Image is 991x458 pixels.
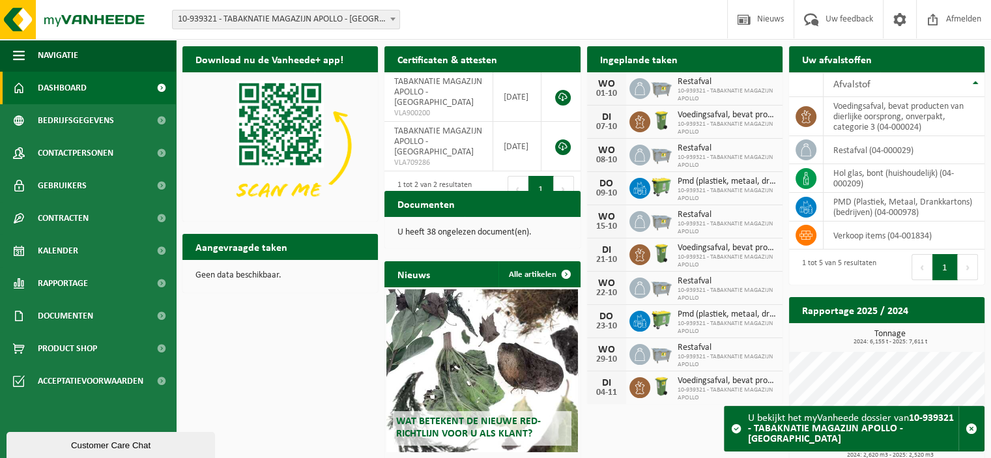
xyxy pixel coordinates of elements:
h2: Documenten [384,191,468,216]
h2: Ingeplande taken [587,46,691,72]
div: 09-10 [594,189,620,198]
div: 04-11 [594,388,620,397]
span: Gebruikers [38,169,87,202]
img: Download de VHEPlus App [182,72,378,219]
iframe: chat widget [7,429,218,458]
span: Pmd (plastiek, metaal, drankkartons) (bedrijven) [678,309,776,320]
div: DO [594,311,620,322]
span: VLA900200 [394,108,483,119]
span: 10-939321 - TABAKNATIE MAGAZIJN APOLLO [678,187,776,203]
td: voedingsafval, bevat producten van dierlijke oorsprong, onverpakt, categorie 3 (04-000024) [824,97,984,136]
span: Rapportage [38,267,88,300]
div: U bekijkt het myVanheede dossier van [748,407,958,451]
span: Voedingsafval, bevat producten van dierlijke oorsprong, onverpakt, categorie 3 [678,376,776,386]
p: Geen data beschikbaar. [195,271,365,280]
div: 1 tot 5 van 5 resultaten [796,253,876,281]
button: Previous [508,176,528,202]
td: hol glas, bont (huishoudelijk) (04-000209) [824,164,984,193]
div: DI [594,245,620,255]
div: 22-10 [594,289,620,298]
span: Dashboard [38,72,87,104]
div: WO [594,145,620,156]
div: 21-10 [594,255,620,265]
div: WO [594,79,620,89]
span: 10-939321 - TABAKNATIE MAGAZIJN APOLLO - ANTWERPEN [172,10,400,29]
span: 10-939321 - TABAKNATIE MAGAZIJN APOLLO [678,87,776,103]
a: Alle artikelen [498,261,579,287]
span: 2024: 6,155 t - 2025: 7,611 t [796,339,984,345]
span: TABAKNATIE MAGAZIJN APOLLO - [GEOGRAPHIC_DATA] [394,77,482,107]
span: VLA709286 [394,158,483,168]
span: 10-939321 - TABAKNATIE MAGAZIJN APOLLO [678,220,776,236]
button: Next [958,254,978,280]
strong: 10-939321 - TABAKNATIE MAGAZIJN APOLLO - [GEOGRAPHIC_DATA] [748,413,954,444]
div: 23-10 [594,322,620,331]
div: 15-10 [594,222,620,231]
img: WB-0140-HPE-GN-50 [650,375,672,397]
img: WB-0660-HPE-GN-50 [650,176,672,198]
button: Previous [912,254,932,280]
td: [DATE] [493,122,541,171]
td: verkoop items (04-001834) [824,222,984,250]
img: WB-0140-HPE-GN-50 [650,242,672,265]
img: WB-0140-HPE-GN-50 [650,109,672,132]
img: WB-2500-GAL-GY-01 [650,342,672,364]
div: 29-10 [594,355,620,364]
button: 1 [528,176,554,202]
div: DO [594,179,620,189]
h2: Download nu de Vanheede+ app! [182,46,356,72]
h2: Nieuws [384,261,443,287]
span: Navigatie [38,39,78,72]
span: Acceptatievoorwaarden [38,365,143,397]
div: 07-10 [594,122,620,132]
img: WB-2500-GAL-GY-01 [650,209,672,231]
button: 1 [932,254,958,280]
td: PMD (Plastiek, Metaal, Drankkartons) (bedrijven) (04-000978) [824,193,984,222]
div: DI [594,112,620,122]
div: DI [594,378,620,388]
span: Restafval [678,210,776,220]
h3: Tonnage [796,330,984,345]
div: 01-10 [594,89,620,98]
span: Bedrijfsgegevens [38,104,114,137]
span: Contracten [38,202,89,235]
span: Wat betekent de nieuwe RED-richtlijn voor u als klant? [396,416,541,439]
div: WO [594,345,620,355]
div: 1 tot 2 van 2 resultaten [391,175,472,203]
img: WB-2500-GAL-GY-01 [650,76,672,98]
h2: Aangevraagde taken [182,234,300,259]
div: WO [594,212,620,222]
span: 10-939321 - TABAKNATIE MAGAZIJN APOLLO [678,154,776,169]
a: Bekijk rapportage [887,322,983,349]
span: Restafval [678,143,776,154]
span: Pmd (plastiek, metaal, drankkartons) (bedrijven) [678,177,776,187]
span: 10-939321 - TABAKNATIE MAGAZIJN APOLLO [678,353,776,369]
span: 10-939321 - TABAKNATIE MAGAZIJN APOLLO [678,386,776,402]
span: Voedingsafval, bevat producten van dierlijke oorsprong, onverpakt, categorie 3 [678,110,776,121]
a: Wat betekent de nieuwe RED-richtlijn voor u als klant? [386,289,578,452]
span: Documenten [38,300,93,332]
span: Product Shop [38,332,97,365]
img: WB-0660-HPE-GN-50 [650,309,672,331]
span: Restafval [678,77,776,87]
div: 08-10 [594,156,620,165]
span: Contactpersonen [38,137,113,169]
img: WB-2500-GAL-GY-01 [650,143,672,165]
p: U heeft 38 ongelezen document(en). [397,228,567,237]
span: Afvalstof [833,79,870,90]
span: 10-939321 - TABAKNATIE MAGAZIJN APOLLO [678,253,776,269]
td: restafval (04-000029) [824,136,984,164]
span: 10-939321 - TABAKNATIE MAGAZIJN APOLLO [678,287,776,302]
td: [DATE] [493,72,541,122]
span: Restafval [678,276,776,287]
span: 10-939321 - TABAKNATIE MAGAZIJN APOLLO [678,121,776,136]
span: Voedingsafval, bevat producten van dierlijke oorsprong, onverpakt, categorie 3 [678,243,776,253]
h2: Uw afvalstoffen [789,46,885,72]
span: TABAKNATIE MAGAZIJN APOLLO - [GEOGRAPHIC_DATA] [394,126,482,157]
button: Next [554,176,574,202]
div: WO [594,278,620,289]
img: WB-2500-GAL-GY-01 [650,276,672,298]
span: Restafval [678,343,776,353]
h2: Rapportage 2025 / 2024 [789,297,921,322]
